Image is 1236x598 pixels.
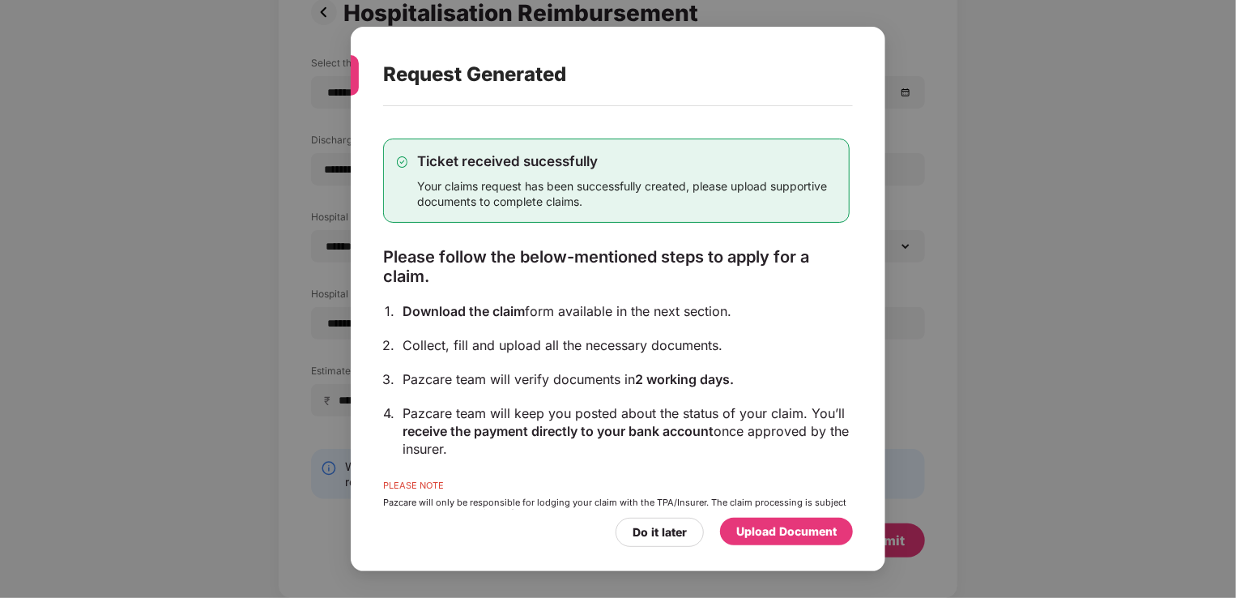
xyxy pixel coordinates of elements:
[383,404,394,422] div: 4.
[382,370,394,388] div: 3.
[417,152,836,170] div: Ticket received sucessfully
[633,523,687,541] div: Do it later
[403,370,850,388] div: Pazcare team will verify documents in
[403,336,850,354] div: Collect, fill and upload all the necessary documents.
[403,423,714,439] span: receive the payment directly to your bank account
[385,302,394,320] div: 1.
[397,156,407,167] img: svg+xml;base64,PHN2ZyB4bWxucz0iaHR0cDovL3d3dy53My5vcmcvMjAwMC9zdmciIHdpZHRoPSIxMy4zMzMiIGhlaWdodD...
[403,302,850,320] div: form available in the next section.
[383,498,850,540] div: Pazcare will only be responsible for lodging your claim with the TPA/Insurer. The claim processin...
[403,303,525,319] span: Download the claim
[382,336,394,354] div: 2.
[403,404,850,458] div: Pazcare team will keep you posted about the status of your claim. You’ll once approved by the ins...
[383,247,850,286] div: Please follow the below-mentioned steps to apply for a claim.
[383,43,814,106] div: Request Generated
[383,481,850,498] div: PLEASE NOTE
[417,178,836,209] div: Your claims request has been successfully created, please upload supportive documents to complete...
[635,371,734,387] span: 2 working days.
[736,523,837,540] div: Upload Document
